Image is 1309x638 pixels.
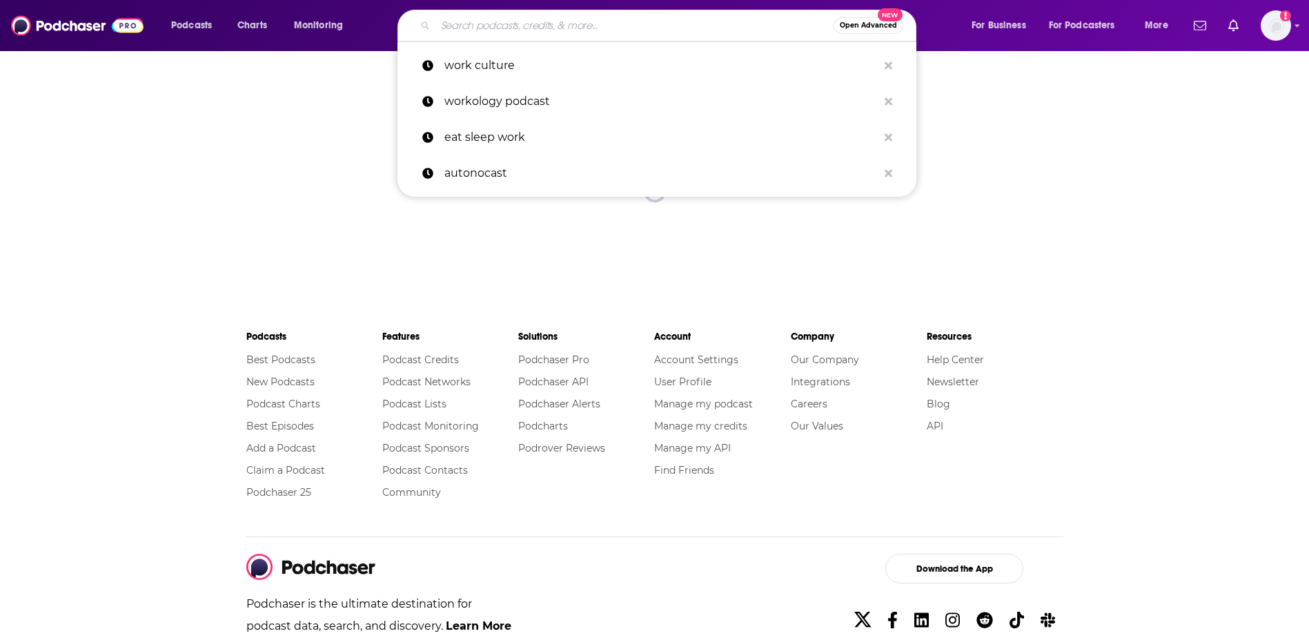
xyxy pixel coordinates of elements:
[972,16,1026,35] span: For Business
[927,398,950,410] a: Blog
[846,554,1063,583] a: Download the App
[1145,16,1168,35] span: More
[11,12,144,39] img: Podchaser - Follow, Share and Rate Podcasts
[382,376,471,388] a: Podcast Networks
[397,48,916,84] a: work culture
[382,464,468,476] a: Podcast Contacts
[885,554,1023,583] button: Download the App
[246,325,382,349] li: Podcasts
[518,420,568,432] a: Podcharts
[246,486,311,499] a: Podchaser 25
[1004,605,1030,636] a: TikTok
[246,554,376,580] img: Podchaser - Follow, Share and Rate Podcasts
[1223,14,1244,37] a: Show notifications dropdown
[237,16,267,35] span: Charts
[161,14,230,37] button: open menu
[444,119,878,155] p: eat sleep work
[446,619,511,632] a: Learn More
[840,22,897,29] span: Open Advanced
[228,14,275,37] a: Charts
[791,325,927,349] li: Company
[246,376,315,388] a: New Podcasts
[246,354,315,366] a: Best Podcasts
[294,16,343,35] span: Monitoring
[171,16,212,35] span: Podcasts
[435,14,834,37] input: Search podcasts, credits, & more...
[927,420,943,432] a: API
[246,420,314,432] a: Best Episodes
[397,84,916,119] a: workology podcast
[849,605,876,636] a: X/Twitter
[382,442,469,454] a: Podcast Sponsors
[1261,10,1291,41] button: Show profile menu
[654,376,711,388] a: User Profile
[791,376,850,388] a: Integrations
[1261,10,1291,41] img: User Profile
[411,10,929,41] div: Search podcasts, credits, & more...
[971,605,998,636] a: Reddit
[382,354,459,366] a: Podcast Credits
[1049,16,1115,35] span: For Podcasters
[791,420,843,432] a: Our Values
[791,354,859,366] a: Our Company
[909,605,934,636] a: Linkedin
[284,14,361,37] button: open menu
[1261,10,1291,41] span: Logged in as WE_Broadcast
[654,354,738,366] a: Account Settings
[246,464,325,476] a: Claim a Podcast
[246,442,316,454] a: Add a Podcast
[791,398,827,410] a: Careers
[927,325,1063,349] li: Resources
[397,119,916,155] a: eat sleep work
[654,325,790,349] li: Account
[246,398,320,410] a: Podcast Charts
[882,605,903,636] a: Facebook
[382,398,446,410] a: Podcast Lists
[518,442,605,454] a: Podrover Reviews
[518,354,589,366] a: Podchaser Pro
[927,354,984,366] a: Help Center
[654,420,747,432] a: Manage my credits
[444,84,878,119] p: workology podcast
[654,442,731,454] a: Manage my API
[444,155,878,191] p: autonocast
[878,8,903,21] span: New
[397,155,916,191] a: autonocast
[518,398,600,410] a: Podchaser Alerts
[1040,14,1135,37] button: open menu
[962,14,1043,37] button: open menu
[1280,10,1291,21] svg: Add a profile image
[382,325,518,349] li: Features
[654,398,753,410] a: Manage my podcast
[927,376,979,388] a: Newsletter
[518,376,589,388] a: Podchaser API
[1135,14,1185,37] button: open menu
[382,420,479,432] a: Podcast Monitoring
[1188,14,1212,37] a: Show notifications dropdown
[654,464,714,476] a: Find Friends
[834,17,903,34] button: Open AdvancedNew
[518,325,654,349] li: Solutions
[940,605,965,636] a: Instagram
[1035,605,1061,636] a: Slack
[444,48,878,84] p: work culture
[382,486,441,499] a: Community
